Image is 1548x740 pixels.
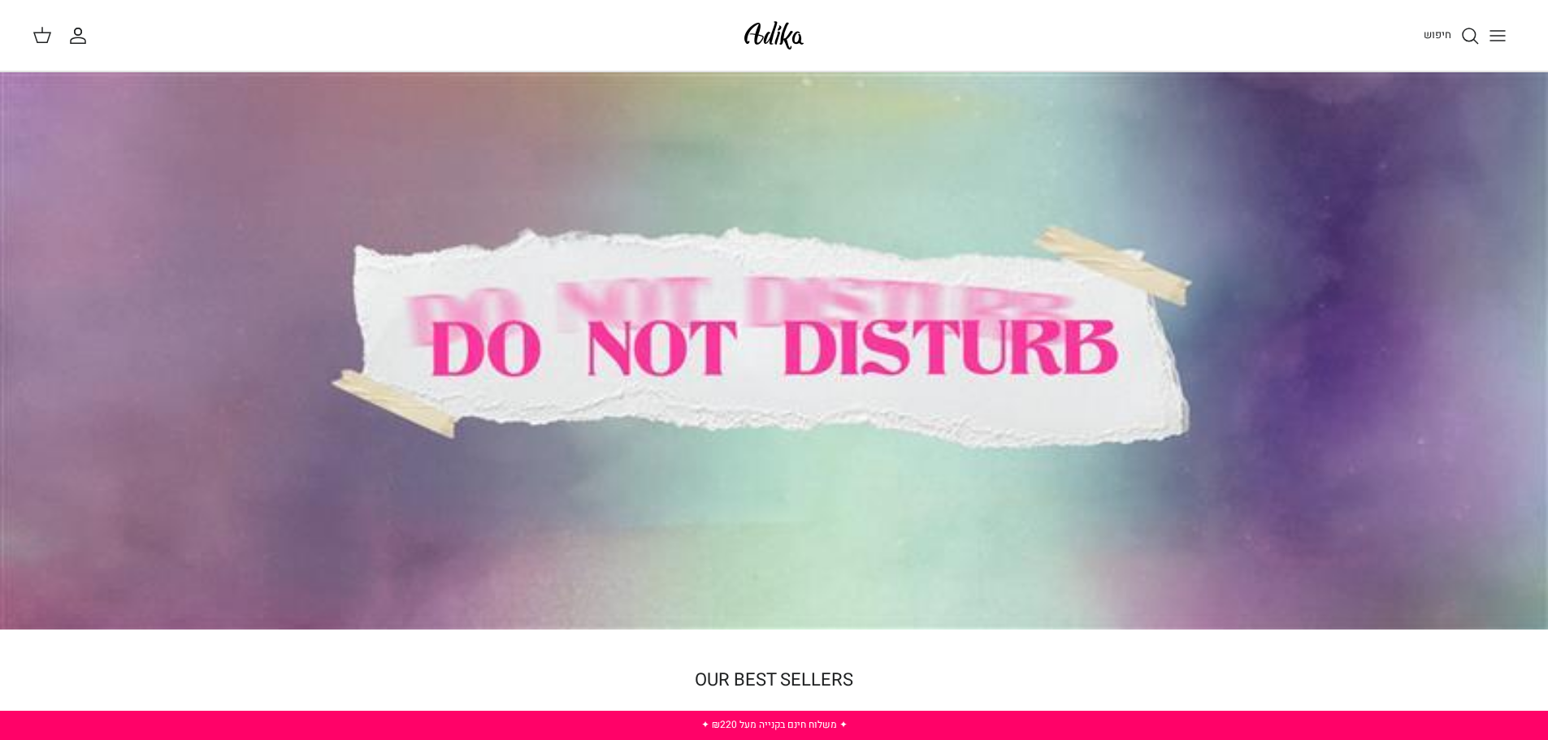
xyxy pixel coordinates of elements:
span: חיפוש [1424,27,1451,42]
img: Adika IL [739,16,809,54]
button: Toggle menu [1480,18,1515,54]
a: ✦ משלוח חינם בקנייה מעל ₪220 ✦ [701,717,848,732]
a: חיפוש [1424,26,1480,45]
a: OUR BEST SELLERS [695,667,853,693]
a: החשבון שלי [68,26,94,45]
